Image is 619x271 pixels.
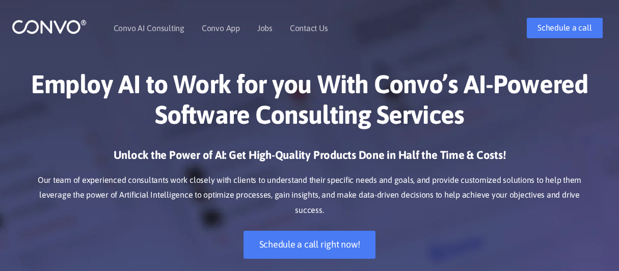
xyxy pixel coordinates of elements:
a: Schedule a call right now! [244,231,376,259]
a: Contact Us [290,24,328,32]
a: Convo AI Consulting [114,24,184,32]
a: Convo App [202,24,240,32]
a: Schedule a call [527,18,602,38]
img: logo_1.png [12,19,87,35]
h3: Unlock the Power of AI: Get High-Quality Products Done in Half the Time & Costs! [27,148,593,170]
a: Jobs [257,24,273,32]
h1: Employ AI to Work for you With Convo’s AI-Powered Software Consulting Services [27,69,593,138]
p: Our team of experienced consultants work closely with clients to understand their specific needs ... [27,173,593,219]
